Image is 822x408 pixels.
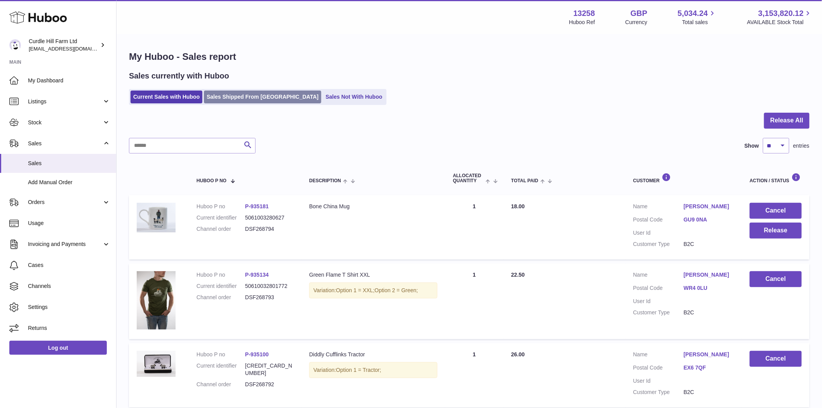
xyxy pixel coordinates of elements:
span: 3,153,820.12 [758,8,804,19]
dt: Channel order [197,294,245,301]
a: [PERSON_NAME] [684,271,734,279]
dt: User Id [633,377,684,385]
div: Customer [633,173,734,183]
span: Orders [28,199,102,206]
button: Cancel [750,351,802,367]
a: P-935181 [245,203,269,209]
dt: Huboo P no [197,351,245,358]
span: Total sales [682,19,717,26]
div: Bone China Mug [309,203,437,210]
a: GU9 0NA [684,216,734,223]
span: Option 1 = Tractor; [336,367,381,373]
dt: Name [633,351,684,360]
a: Log out [9,341,107,355]
img: EOB_7513EOB.jpg [137,351,176,377]
span: Settings [28,303,110,311]
dd: DSF268794 [245,225,294,233]
strong: GBP [630,8,647,19]
span: Sales [28,140,102,147]
dd: B2C [684,389,734,396]
div: Variation: [309,362,437,378]
dt: Huboo P no [197,271,245,279]
span: Description [309,178,341,183]
a: Sales Not With Huboo [323,91,385,103]
a: WR4 0LU [684,284,734,292]
a: Current Sales with Huboo [131,91,202,103]
button: Release [750,223,802,239]
h2: Sales currently with Huboo [129,71,229,81]
a: [PERSON_NAME] [684,203,734,210]
div: Curdle Hill Farm Ltd [29,38,99,52]
img: 132581705942519.jpg [137,203,176,232]
span: Returns [28,324,110,332]
dd: 50610032801772 [245,282,294,290]
td: 1 [445,343,503,408]
dd: DSF268793 [245,294,294,301]
dt: Name [633,203,684,212]
div: Huboo Ref [569,19,595,26]
h1: My Huboo - Sales report [129,51,810,63]
dt: Current identifier [197,214,245,221]
a: Sales Shipped From [GEOGRAPHIC_DATA] [204,91,321,103]
span: entries [793,142,810,150]
dt: Postal Code [633,216,684,225]
img: EOB_7575EOB.jpg [137,271,176,330]
span: [EMAIL_ADDRESS][DOMAIN_NAME] [29,45,114,52]
button: Cancel [750,203,802,219]
div: Green Flame T Shirt XXL [309,271,437,279]
dt: Channel order [197,225,245,233]
dt: Customer Type [633,241,684,248]
div: Diddly Cufflinks Tractor [309,351,437,358]
span: Invoicing and Payments [28,241,102,248]
span: Huboo P no [197,178,226,183]
span: Option 2 = Green; [374,287,418,293]
a: P-935100 [245,351,269,357]
dt: Current identifier [197,362,245,377]
strong: 13258 [573,8,595,19]
img: internalAdmin-13258@internal.huboo.com [9,39,21,51]
span: 5,034.24 [678,8,708,19]
span: Cases [28,262,110,269]
dt: Postal Code [633,284,684,294]
dt: Customer Type [633,309,684,316]
dt: User Id [633,298,684,305]
span: Stock [28,119,102,126]
a: [PERSON_NAME] [684,351,734,358]
span: Sales [28,160,110,167]
span: Add Manual Order [28,179,110,186]
dt: Channel order [197,381,245,388]
a: 5,034.24 Total sales [678,8,717,26]
dt: Name [633,271,684,281]
a: P-935134 [245,272,269,278]
span: My Dashboard [28,77,110,84]
span: Listings [28,98,102,105]
dt: Huboo P no [197,203,245,210]
span: 18.00 [511,203,525,209]
td: 1 [445,263,503,339]
button: Release All [764,113,810,129]
a: EX6 7QF [684,364,734,371]
button: Cancel [750,271,802,287]
dt: User Id [633,229,684,237]
span: Total paid [511,178,538,183]
dt: Postal Code [633,364,684,373]
div: Action / Status [750,173,802,183]
dd: B2C [684,309,734,316]
span: Usage [28,220,110,227]
div: Currency [625,19,648,26]
dd: 5061003280627 [245,214,294,221]
a: 3,153,820.12 AVAILABLE Stock Total [747,8,813,26]
span: 22.50 [511,272,525,278]
dd: [CREDIT_CARD_NUMBER] [245,362,294,377]
span: Channels [28,282,110,290]
dt: Customer Type [633,389,684,396]
td: 1 [445,195,503,260]
span: AVAILABLE Stock Total [747,19,813,26]
span: 26.00 [511,351,525,357]
label: Show [745,142,759,150]
dd: DSF268792 [245,381,294,388]
span: Option 1 = XXL; [336,287,374,293]
div: Variation: [309,282,437,298]
dt: Current identifier [197,282,245,290]
span: ALLOCATED Quantity [453,173,484,183]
